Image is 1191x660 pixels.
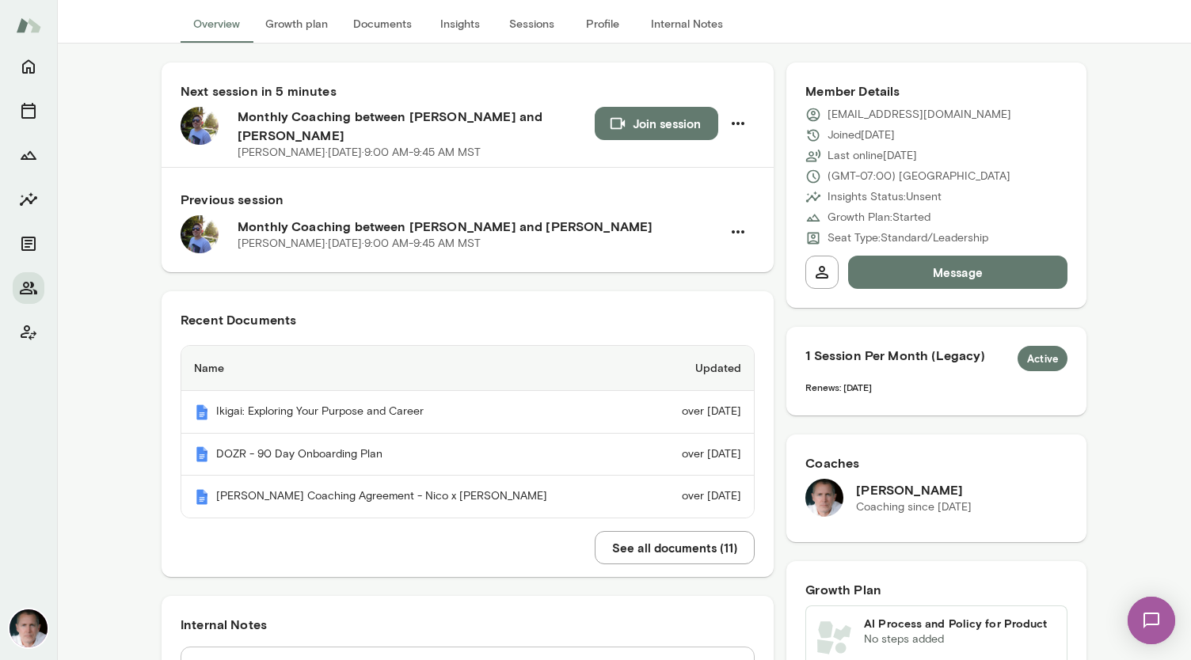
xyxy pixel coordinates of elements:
[595,107,718,140] button: Join session
[181,615,755,634] h6: Internal Notes
[856,499,972,515] p: Coaching since [DATE]
[805,346,1067,371] h6: 1 Session Per Month (Legacy)
[828,127,895,143] p: Joined [DATE]
[496,5,567,43] button: Sessions
[595,531,755,564] button: See all documents (11)
[864,632,1057,647] p: No steps added
[805,453,1067,472] h6: Coaches
[194,404,210,420] img: Mento
[805,580,1067,599] h6: Growth Plan
[13,139,44,171] button: Growth Plan
[181,434,649,476] th: DOZR - 90 Day Onboarding Plan
[13,317,44,348] button: Client app
[848,256,1067,289] button: Message
[805,479,843,517] img: Mike Lane
[253,5,341,43] button: Growth plan
[424,5,496,43] button: Insights
[856,480,972,499] h6: [PERSON_NAME]
[649,346,754,391] th: Updated
[567,5,638,43] button: Profile
[238,217,721,236] h6: Monthly Coaching between [PERSON_NAME] and [PERSON_NAME]
[828,189,942,205] p: Insights Status: Unsent
[1018,351,1067,367] span: Active
[10,609,48,647] img: Mike Lane
[341,5,424,43] button: Documents
[13,95,44,127] button: Sessions
[828,107,1011,123] p: [EMAIL_ADDRESS][DOMAIN_NAME]
[181,5,253,43] button: Overview
[181,346,649,391] th: Name
[181,391,649,434] th: Ikigai: Exploring Your Purpose and Career
[194,446,210,462] img: Mento
[828,210,930,226] p: Growth Plan: Started
[649,391,754,434] td: over [DATE]
[828,169,1010,184] p: (GMT-07:00) [GEOGRAPHIC_DATA]
[828,148,917,164] p: Last online [DATE]
[181,476,649,518] th: [PERSON_NAME] Coaching Agreement - Nico x [PERSON_NAME]
[13,272,44,304] button: Members
[649,434,754,476] td: over [DATE]
[238,107,595,145] h6: Monthly Coaching between [PERSON_NAME] and [PERSON_NAME]
[181,190,755,209] h6: Previous session
[13,51,44,82] button: Home
[805,381,872,393] span: Renews: [DATE]
[805,82,1067,101] h6: Member Details
[16,10,41,40] img: Mento
[864,616,1057,632] h6: AI Process and Policy for Product
[181,82,755,101] h6: Next session in 5 minutes
[238,145,481,161] p: [PERSON_NAME] · [DATE] · 9:00 AM-9:45 AM MST
[181,310,755,329] h6: Recent Documents
[238,236,481,252] p: [PERSON_NAME] · [DATE] · 9:00 AM-9:45 AM MST
[638,5,736,43] button: Internal Notes
[649,476,754,518] td: over [DATE]
[828,230,988,246] p: Seat Type: Standard/Leadership
[13,228,44,260] button: Documents
[194,489,210,505] img: Mento
[13,184,44,215] button: Insights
